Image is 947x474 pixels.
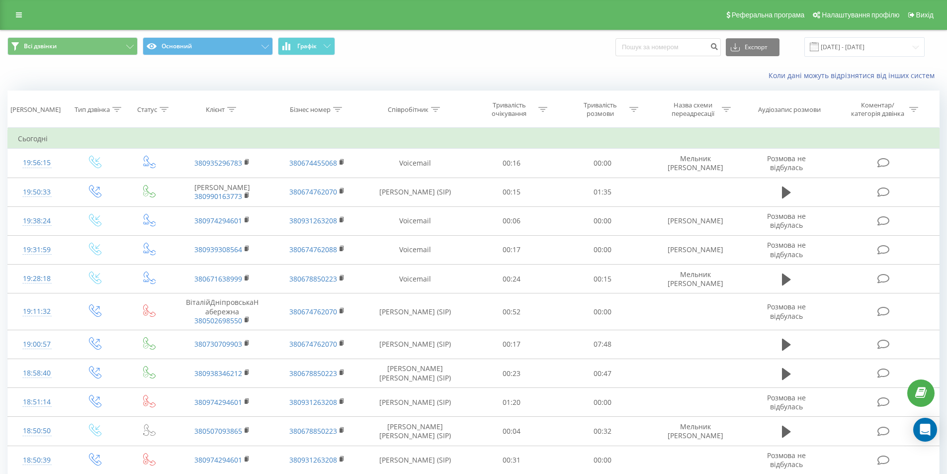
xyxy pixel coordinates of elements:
div: Тривалість розмови [574,101,627,118]
div: 18:51:14 [18,392,56,412]
td: [PERSON_NAME] [648,206,742,235]
td: [PERSON_NAME] [PERSON_NAME] (SIP) [364,417,466,446]
a: 380931263208 [289,216,337,225]
a: 380502698550 [194,316,242,325]
td: Мельник [PERSON_NAME] [648,149,742,178]
a: 380730709903 [194,339,242,349]
td: 07:48 [557,330,648,359]
td: 00:15 [557,265,648,293]
div: [PERSON_NAME] [10,105,61,114]
td: [PERSON_NAME] [175,178,269,206]
button: Експорт [726,38,779,56]
span: Розмова не відбулась [767,211,806,230]
a: Коли дані можуть відрізнятися вiд інших систем [769,71,940,80]
div: 19:28:18 [18,269,56,288]
div: Аудіозапис розмови [758,105,821,114]
td: [PERSON_NAME] (SIP) [364,330,466,359]
td: [PERSON_NAME] (SIP) [364,178,466,206]
td: 00:24 [466,265,557,293]
div: 19:50:33 [18,183,56,202]
span: Графік [297,43,317,50]
a: 380678850223 [289,426,337,436]
a: 380507093865 [194,426,242,436]
button: Графік [278,37,335,55]
div: 19:56:15 [18,153,56,173]
span: Вихід [916,11,934,19]
div: Коментар/категорія дзвінка [849,101,907,118]
td: Сьогодні [8,129,940,149]
td: ВіталійДніпровськаНабережна [175,293,269,330]
td: Voicemail [364,149,466,178]
td: 00:17 [466,235,557,264]
td: Мельник [PERSON_NAME] [648,265,742,293]
td: 00:04 [466,417,557,446]
input: Пошук за номером [615,38,721,56]
a: 380674762070 [289,339,337,349]
a: 380931263208 [289,455,337,465]
span: Реферальна програма [732,11,805,19]
a: 380674762088 [289,245,337,254]
a: 380935296783 [194,158,242,168]
a: 380678850223 [289,274,337,284]
span: Розмова не відбулась [767,154,806,172]
button: Основний [143,37,273,55]
td: 00:00 [557,149,648,178]
div: 18:58:40 [18,364,56,383]
a: 380938346212 [194,369,242,378]
a: 380939308564 [194,245,242,254]
span: Налаштування профілю [822,11,899,19]
div: 19:11:32 [18,302,56,321]
a: 380678850223 [289,369,337,378]
div: Тип дзвінка [75,105,110,114]
div: Клієнт [206,105,225,114]
div: 19:31:59 [18,240,56,260]
span: Розмова не відбулась [767,393,806,411]
div: Бізнес номер [290,105,331,114]
div: Тривалість очікування [483,101,536,118]
div: Співробітник [388,105,429,114]
td: 00:47 [557,359,648,388]
td: Voicemail [364,265,466,293]
button: Всі дзвінки [7,37,138,55]
td: [PERSON_NAME] (SIP) [364,293,466,330]
span: Розмова не відбулась [767,302,806,320]
div: Статус [137,105,157,114]
td: [PERSON_NAME] (SIP) [364,388,466,417]
td: 00:00 [557,235,648,264]
td: 00:15 [466,178,557,206]
td: 00:00 [557,388,648,417]
td: 01:20 [466,388,557,417]
a: 380974294601 [194,216,242,225]
td: 00:00 [557,206,648,235]
td: Voicemail [364,235,466,264]
a: 380974294601 [194,397,242,407]
td: [PERSON_NAME] [648,235,742,264]
div: Назва схеми переадресації [666,101,719,118]
a: 380674455068 [289,158,337,168]
span: Розмова не відбулась [767,240,806,259]
td: [PERSON_NAME] [PERSON_NAME] (SIP) [364,359,466,388]
span: Розмова не відбулась [767,451,806,469]
td: 00:23 [466,359,557,388]
td: Voicemail [364,206,466,235]
a: 380974294601 [194,455,242,465]
td: Мельник [PERSON_NAME] [648,417,742,446]
div: 18:50:39 [18,451,56,470]
a: 380674762070 [289,307,337,316]
td: 00:00 [557,293,648,330]
td: 00:17 [466,330,557,359]
a: 380674762070 [289,187,337,196]
div: 19:38:24 [18,211,56,231]
a: 380931263208 [289,397,337,407]
div: 19:00:57 [18,335,56,354]
td: 00:52 [466,293,557,330]
td: 00:16 [466,149,557,178]
div: 18:50:50 [18,421,56,441]
span: Всі дзвінки [24,42,57,50]
div: Open Intercom Messenger [913,418,937,442]
td: 01:35 [557,178,648,206]
a: 380990163773 [194,191,242,201]
td: 00:32 [557,417,648,446]
a: 380671638999 [194,274,242,284]
td: 00:06 [466,206,557,235]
